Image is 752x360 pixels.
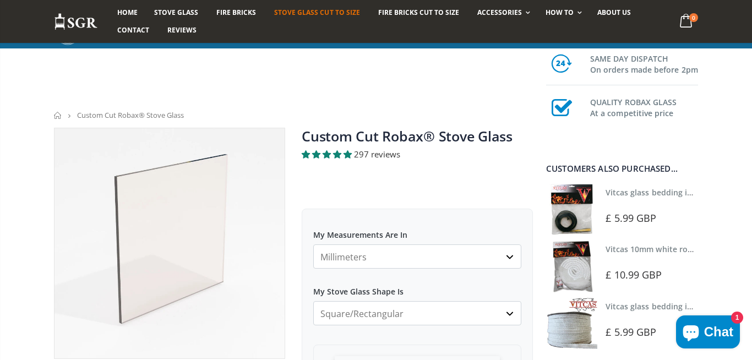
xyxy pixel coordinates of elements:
span: 297 reviews [354,149,400,160]
a: Home [109,4,146,21]
a: Stove Glass [146,4,206,21]
span: Stove Glass Cut To Size [274,8,359,17]
a: Reviews [159,21,205,39]
img: Stove Glass Replacement [54,13,98,31]
a: Custom Cut Robax® Stove Glass [302,127,513,145]
span: Accessories [477,8,522,17]
a: Stove Glass Cut To Size [266,4,368,21]
span: £ 10.99 GBP [606,268,662,281]
img: Vitcas white rope, glue and gloves kit 10mm [546,241,597,292]
span: £ 5.99 GBP [606,211,656,225]
img: Vitcas stove glass bedding in tape [546,298,597,349]
span: Reviews [167,25,197,35]
span: Contact [117,25,149,35]
span: Fire Bricks [216,8,256,17]
span: 4.94 stars [302,149,354,160]
div: Customers also purchased... [546,165,698,173]
h3: SAME DAY DISPATCH On orders made before 2pm [590,51,698,75]
h3: QUALITY ROBAX GLASS At a competitive price [590,95,698,119]
a: Fire Bricks Cut To Size [370,4,467,21]
a: Fire Bricks [208,4,264,21]
span: Custom Cut Robax® Stove Glass [77,110,184,120]
a: Contact [109,21,157,39]
span: Home [117,8,138,17]
span: Fire Bricks Cut To Size [378,8,459,17]
a: Home [54,112,62,119]
span: £ 5.99 GBP [606,325,656,339]
span: About us [597,8,631,17]
inbox-online-store-chat: Shopify online store chat [673,315,743,351]
img: Vitcas stove glass bedding in tape [546,184,597,235]
a: Accessories [469,4,536,21]
span: How To [546,8,574,17]
a: About us [589,4,639,21]
a: 0 [675,11,698,32]
img: stove_glass_made_to_measure_800x_crop_center.webp [55,128,285,358]
label: My Measurements Are In [313,220,521,240]
span: Stove Glass [154,8,198,17]
label: My Stove Glass Shape Is [313,277,521,297]
a: How To [537,4,587,21]
span: 0 [689,13,698,22]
